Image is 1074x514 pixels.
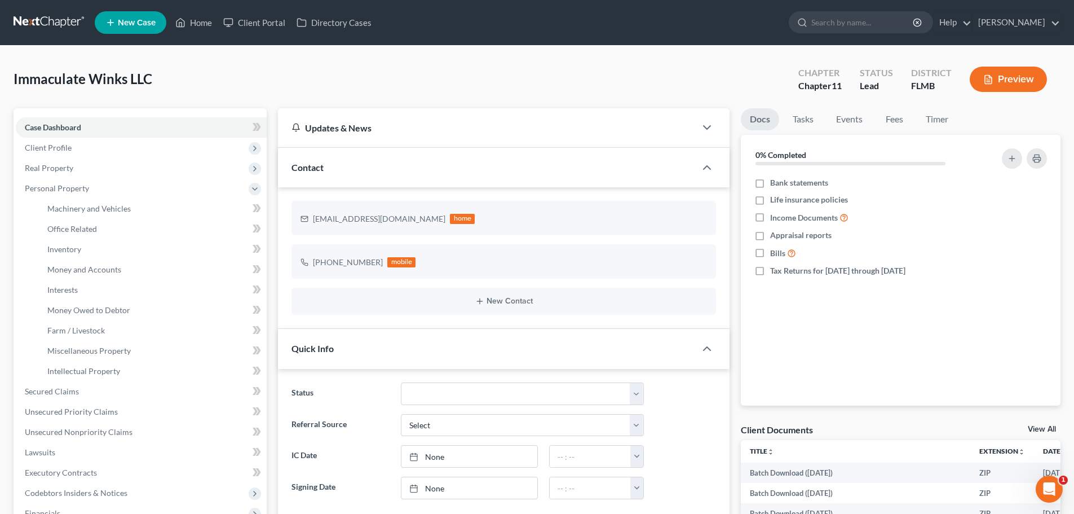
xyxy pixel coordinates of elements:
a: Office Related [38,219,267,239]
a: Fees [876,108,912,130]
td: Batch Download ([DATE]) [741,483,970,503]
span: Secured Claims [25,386,79,396]
a: Tasks [784,108,823,130]
span: New Case [118,19,156,27]
label: Signing Date [286,477,395,499]
span: Miscellaneous Property [47,346,131,355]
a: Money and Accounts [38,260,267,280]
a: Secured Claims [16,381,267,402]
iframe: Intercom live chat [1036,476,1063,503]
a: View All [1028,425,1056,433]
span: Machinery and Vehicles [47,204,131,213]
span: Unsecured Nonpriority Claims [25,427,132,437]
div: Status [860,67,893,80]
span: Life insurance policies [770,194,848,205]
span: Real Property [25,163,73,173]
a: Home [170,12,218,33]
a: Client Portal [218,12,291,33]
div: Chapter [798,67,842,80]
span: Interests [47,285,78,295]
a: Docs [741,108,779,130]
td: Batch Download ([DATE]) [741,463,970,483]
span: 1 [1059,476,1068,485]
span: Unsecured Priority Claims [25,407,118,416]
div: Client Documents [741,424,813,436]
span: Personal Property [25,183,89,193]
div: mobile [387,257,416,267]
a: Intellectual Property [38,361,267,381]
a: Interests [38,280,267,300]
span: Bank statements [770,177,828,188]
div: District [911,67,952,80]
a: [PERSON_NAME] [973,12,1060,33]
a: Machinery and Vehicles [38,199,267,219]
span: Contact [291,162,324,173]
button: New Contact [300,297,707,306]
div: home [450,214,475,224]
div: FLMB [911,80,952,93]
input: -- : -- [550,446,631,467]
input: -- : -- [550,477,631,499]
span: Money Owed to Debtor [47,305,130,315]
a: None [401,446,537,467]
span: Office Related [47,224,97,234]
a: Extensionunfold_more [979,447,1025,455]
div: [PHONE_NUMBER] [313,257,383,268]
div: [EMAIL_ADDRESS][DOMAIN_NAME] [313,213,445,225]
label: Status [286,383,395,405]
div: Lead [860,80,893,93]
i: unfold_more [1018,449,1025,455]
div: Updates & News [291,122,682,134]
a: Lawsuits [16,442,267,463]
span: Lawsuits [25,447,55,457]
span: Quick Info [291,343,334,354]
td: ZIP [970,483,1034,503]
span: Appraisal reports [770,230,832,241]
span: Intellectual Property [47,366,120,376]
a: Executory Contracts [16,463,267,483]
strong: 0% Completed [755,150,806,160]
a: Unsecured Priority Claims [16,402,267,422]
a: Money Owed to Debtor [38,300,267,320]
label: IC Date [286,445,395,468]
button: Preview [970,67,1047,92]
input: Search by name... [811,12,914,33]
span: Inventory [47,244,81,254]
span: Client Profile [25,143,72,152]
a: Events [827,108,872,130]
span: Codebtors Insiders & Notices [25,488,127,498]
i: unfold_more [767,449,774,455]
a: None [401,477,537,499]
a: Case Dashboard [16,117,267,138]
span: Income Documents [770,212,838,223]
td: ZIP [970,463,1034,483]
span: Immaculate Winks LLC [14,71,152,87]
span: Tax Returns for [DATE] through [DATE] [770,265,905,276]
span: Bills [770,248,785,259]
a: Miscellaneous Property [38,341,267,361]
a: Timer [917,108,957,130]
a: Titleunfold_more [750,447,774,455]
a: Unsecured Nonpriority Claims [16,422,267,442]
span: Farm / Livestock [47,326,105,335]
a: Help [934,12,971,33]
a: Directory Cases [291,12,377,33]
span: Executory Contracts [25,468,97,477]
span: Case Dashboard [25,122,81,132]
label: Referral Source [286,414,395,437]
a: Inventory [38,239,267,260]
span: Money and Accounts [47,265,121,274]
a: Farm / Livestock [38,320,267,341]
div: Chapter [798,80,842,93]
span: 11 [832,80,842,91]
